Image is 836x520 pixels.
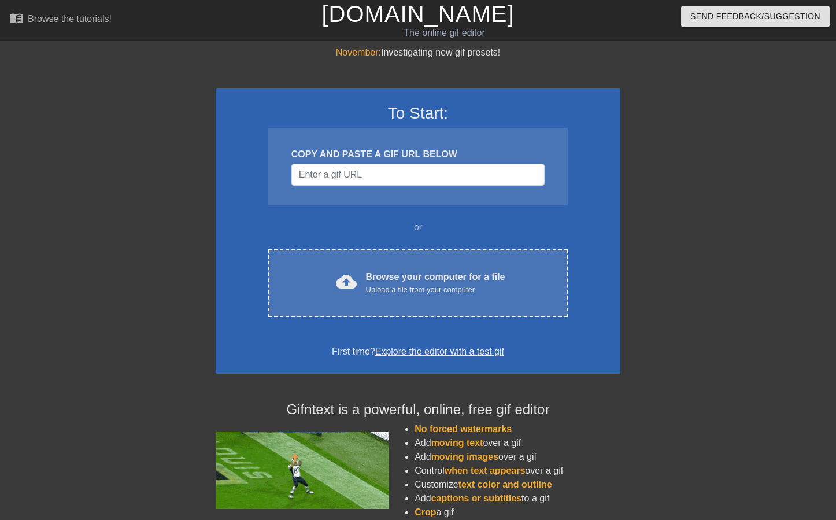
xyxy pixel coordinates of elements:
a: Explore the editor with a test gif [375,346,504,356]
li: a gif [415,506,620,519]
div: First time? [231,345,605,359]
span: when text appears [445,466,526,475]
div: Browse your computer for a file [366,270,505,296]
h3: To Start: [231,104,605,123]
h4: Gifntext is a powerful, online, free gif editor [216,401,620,418]
div: COPY AND PASTE A GIF URL BELOW [291,147,545,161]
span: menu_book [9,11,23,25]
span: November: [336,47,381,57]
span: No forced watermarks [415,424,512,434]
li: Add to a gif [415,492,620,506]
a: Browse the tutorials! [9,11,112,29]
span: moving images [431,452,498,462]
div: Upload a file from your computer [366,284,505,296]
span: text color and outline [458,480,552,489]
div: or [246,220,590,234]
span: Crop [415,507,436,517]
li: Add over a gif [415,450,620,464]
li: Add over a gif [415,436,620,450]
li: Customize [415,478,620,492]
img: football_small.gif [216,432,389,509]
button: Send Feedback/Suggestion [681,6,830,27]
span: cloud_upload [336,271,357,292]
div: Browse the tutorials! [28,14,112,24]
span: captions or subtitles [431,493,521,503]
li: Control over a gif [415,464,620,478]
div: The online gif editor [284,26,604,40]
span: moving text [431,438,483,448]
div: Investigating new gif presets! [216,46,620,60]
input: Username [291,164,545,186]
a: [DOMAIN_NAME] [321,1,514,27]
span: Send Feedback/Suggestion [690,9,820,24]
